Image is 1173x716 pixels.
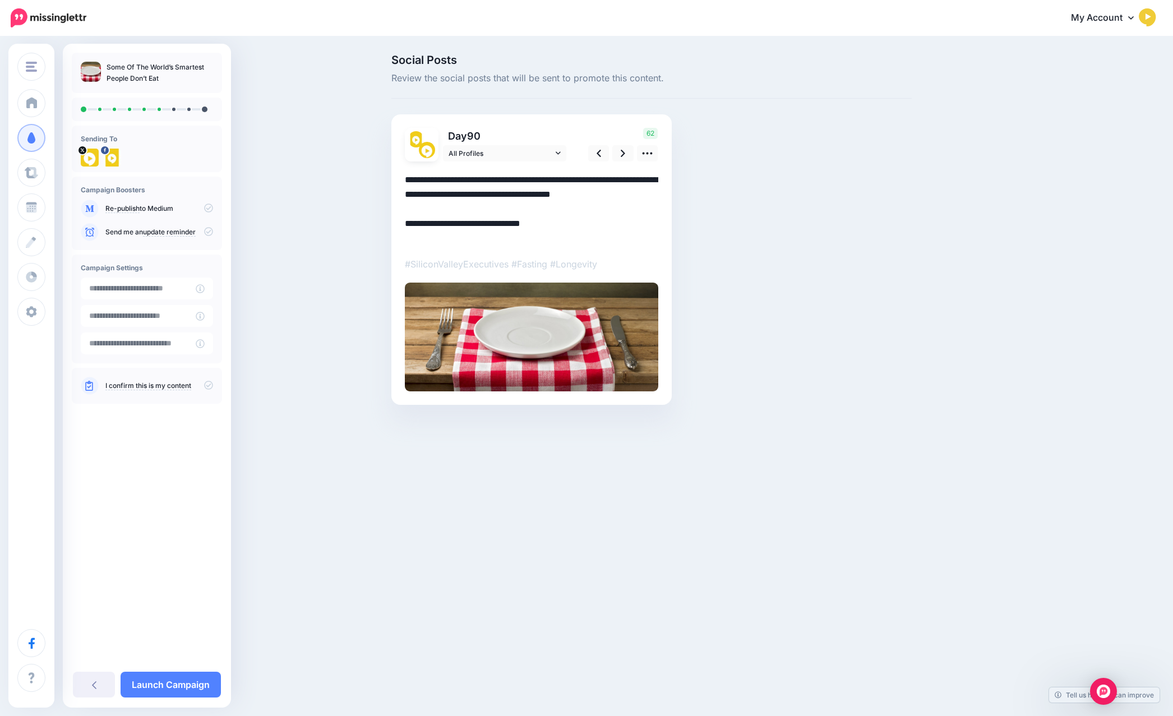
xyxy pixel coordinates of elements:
img: 851b4f51c2629660f0784e843c420222_thumb.jpg [81,62,101,82]
h4: Campaign Boosters [81,186,213,194]
a: Tell us how we can improve [1049,687,1160,703]
img: ENNuNvEK-24209.png [419,142,435,158]
p: #SiliconValleyExecutives #Fasting #Longevity [405,257,658,271]
span: Social Posts [391,54,912,66]
span: 90 [467,130,481,142]
img: 10557328_796008283777452_3749629977123871531_n-bsa34834.jpg [408,131,424,147]
h4: Campaign Settings [81,264,213,272]
h4: Sending To [81,135,213,143]
img: menu.png [26,62,37,72]
img: 851b4f51c2629660f0784e843c420222.jpg [405,283,658,391]
p: to Medium [105,204,213,214]
a: Re-publish [105,204,140,213]
a: My Account [1060,4,1156,32]
p: Day [443,128,568,144]
span: Review the social posts that will be sent to promote this content. [391,71,912,86]
img: Missinglettr [11,8,86,27]
img: 10557328_796008283777452_3749629977123871531_n-bsa34834.jpg [103,149,121,167]
p: Some Of The World’s Smartest People Don’t Eat [107,62,213,84]
span: All Profiles [449,147,553,159]
span: 62 [643,128,658,139]
a: update reminder [143,228,196,237]
div: Open Intercom Messenger [1090,678,1117,705]
p: Send me an [105,227,213,237]
a: I confirm this is my content [105,381,191,390]
a: All Profiles [443,145,566,161]
img: ENNuNvEK-24209.png [81,149,99,167]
